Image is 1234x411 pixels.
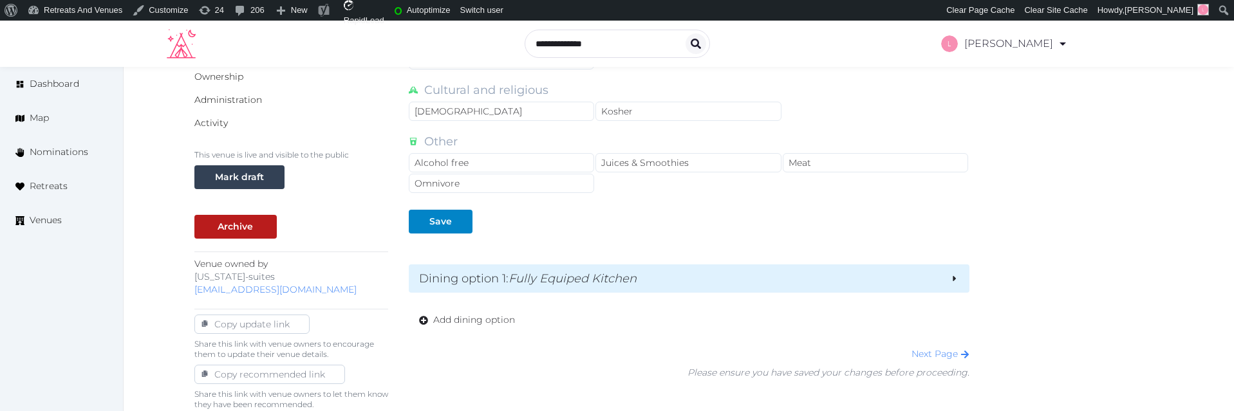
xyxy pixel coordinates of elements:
[409,153,595,172] div: Alcohol free
[429,215,452,228] div: Save
[194,94,262,105] a: Administration
[209,318,295,331] div: Copy update link
[194,315,310,334] button: Copy update link
[424,81,548,102] label: Cultural and religious
[194,257,388,296] p: Venue owned by
[30,145,88,159] span: Nominations
[194,284,357,295] a: [EMAIL_ADDRESS][DOMAIN_NAME]
[194,150,388,160] p: This venue is live and visible to the public
[30,77,79,91] span: Dashboard
[30,179,68,193] span: Retreats
[194,365,345,384] button: Copy recommended link
[194,215,277,239] button: Archive
[941,26,1068,62] a: [PERSON_NAME]
[194,71,243,82] a: Ownership
[194,271,275,282] span: [US_STATE]-suites
[419,269,940,288] h2: Dining option 1 :
[30,111,49,125] span: Map
[194,117,228,129] a: Activity
[409,174,595,193] div: Omnivore
[595,102,781,121] div: Kosher
[30,214,62,227] span: Venues
[946,5,1014,15] span: Clear Page Cache
[687,366,969,379] div: Please ensure you have saved your changes before proceeding.
[409,102,595,121] div: [DEMOGRAPHIC_DATA]
[194,339,388,360] p: Share this link with venue owners to encourage them to update their venue details.
[424,132,458,153] label: Other
[595,153,781,172] div: Juices & Smoothies
[783,153,969,172] div: Meat
[218,220,253,233] div: Archive
[433,313,515,327] span: Add dining option
[209,368,330,381] div: Copy recommended link
[911,348,969,360] a: Next Page
[1125,5,1193,15] span: [PERSON_NAME]
[1024,5,1087,15] span: Clear Site Cache
[215,170,264,184] div: Mark draft
[409,210,472,233] button: Save
[194,389,388,410] p: Share this link with venue owners to let them know they have been recommended.
[194,165,285,189] button: Mark draft
[509,271,637,286] em: Fully Equiped Kitchen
